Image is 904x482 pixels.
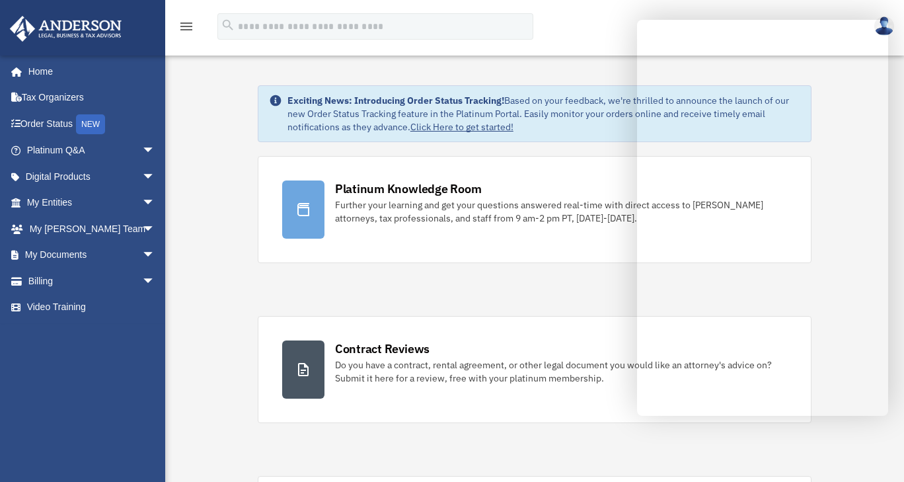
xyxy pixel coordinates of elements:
[335,341,430,357] div: Contract Reviews
[9,268,175,294] a: Billingarrow_drop_down
[178,19,194,34] i: menu
[637,20,888,416] iframe: Chat Window
[9,242,175,268] a: My Documentsarrow_drop_down
[9,85,175,111] a: Tax Organizers
[258,316,811,423] a: Contract Reviews Do you have a contract, rental agreement, or other legal document you would like...
[874,17,894,36] img: User Pic
[142,216,169,243] span: arrow_drop_down
[9,190,175,216] a: My Entitiesarrow_drop_down
[178,23,194,34] a: menu
[142,242,169,269] span: arrow_drop_down
[9,294,175,321] a: Video Training
[142,163,169,190] span: arrow_drop_down
[142,190,169,217] span: arrow_drop_down
[142,268,169,295] span: arrow_drop_down
[9,216,175,242] a: My [PERSON_NAME] Teamarrow_drop_down
[410,121,513,133] a: Click Here to get started!
[76,114,105,134] div: NEW
[9,138,175,164] a: Platinum Q&Aarrow_drop_down
[6,16,126,42] img: Anderson Advisors Platinum Portal
[335,198,787,225] div: Further your learning and get your questions answered real-time with direct access to [PERSON_NAM...
[287,95,504,106] strong: Exciting News: Introducing Order Status Tracking!
[335,358,787,385] div: Do you have a contract, rental agreement, or other legal document you would like an attorney's ad...
[9,110,175,138] a: Order StatusNEW
[258,156,811,263] a: Platinum Knowledge Room Further your learning and get your questions answered real-time with dire...
[9,58,169,85] a: Home
[142,138,169,165] span: arrow_drop_down
[221,18,235,32] i: search
[287,94,800,134] div: Based on your feedback, we're thrilled to announce the launch of our new Order Status Tracking fe...
[9,163,175,190] a: Digital Productsarrow_drop_down
[335,181,482,197] div: Platinum Knowledge Room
